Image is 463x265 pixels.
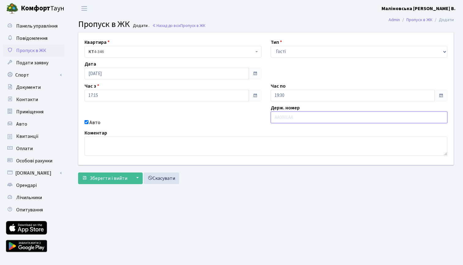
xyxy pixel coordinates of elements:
[3,57,64,69] a: Подати заявку
[389,17,400,23] a: Admin
[271,39,282,46] label: Тип
[144,172,179,184] a: Скасувати
[88,49,254,55] span: <b>КТ</b>&nbsp;&nbsp;&nbsp;&nbsp;4-346
[16,157,52,164] span: Особові рахунки
[6,2,18,15] img: logo.png
[3,81,64,93] a: Документи
[16,145,33,152] span: Оплати
[21,3,64,14] span: Таун
[3,32,64,44] a: Повідомлення
[85,60,96,68] label: Дата
[88,49,94,55] b: КТ
[16,182,37,189] span: Орендарі
[85,82,99,90] label: Час з
[271,82,286,90] label: Час по
[382,5,456,12] a: Маліновська [PERSON_NAME] В.
[3,167,64,179] a: [DOMAIN_NAME]
[85,46,262,58] span: <b>КТ</b>&nbsp;&nbsp;&nbsp;&nbsp;4-346
[21,3,50,13] b: Комфорт
[3,44,64,57] a: Пропуск в ЖК
[16,84,41,91] span: Документи
[77,3,92,13] button: Переключити навігацію
[3,179,64,191] a: Орендарі
[16,59,48,66] span: Подати заявку
[3,106,64,118] a: Приміщення
[16,108,43,115] span: Приміщення
[3,69,64,81] a: Спорт
[85,129,107,137] label: Коментар
[432,17,454,23] li: Додати
[3,93,64,106] a: Контакти
[3,118,64,130] a: Авто
[78,18,130,30] span: Пропуск в ЖК
[16,194,42,201] span: Лічильники
[16,47,46,54] span: Пропуск в ЖК
[16,23,58,29] span: Панель управління
[16,121,27,127] span: Авто
[271,112,448,123] input: AA0001AA
[16,96,38,103] span: Контакти
[180,23,205,28] span: Пропуск в ЖК
[89,119,100,126] label: Авто
[3,142,64,155] a: Оплати
[16,35,47,42] span: Повідомлення
[3,20,64,32] a: Панель управління
[16,133,39,140] span: Квитанції
[132,23,149,28] small: Додати .
[271,104,300,112] label: Держ. номер
[3,130,64,142] a: Квитанції
[152,23,205,28] a: Назад до всіхПропуск в ЖК
[16,206,43,213] span: Опитування
[78,172,131,184] button: Зберегти і вийти
[406,17,432,23] a: Пропуск в ЖК
[3,191,64,204] a: Лічильники
[379,13,463,26] nav: breadcrumb
[85,39,110,46] label: Квартира
[90,175,127,182] span: Зберегти і вийти
[3,204,64,216] a: Опитування
[3,155,64,167] a: Особові рахунки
